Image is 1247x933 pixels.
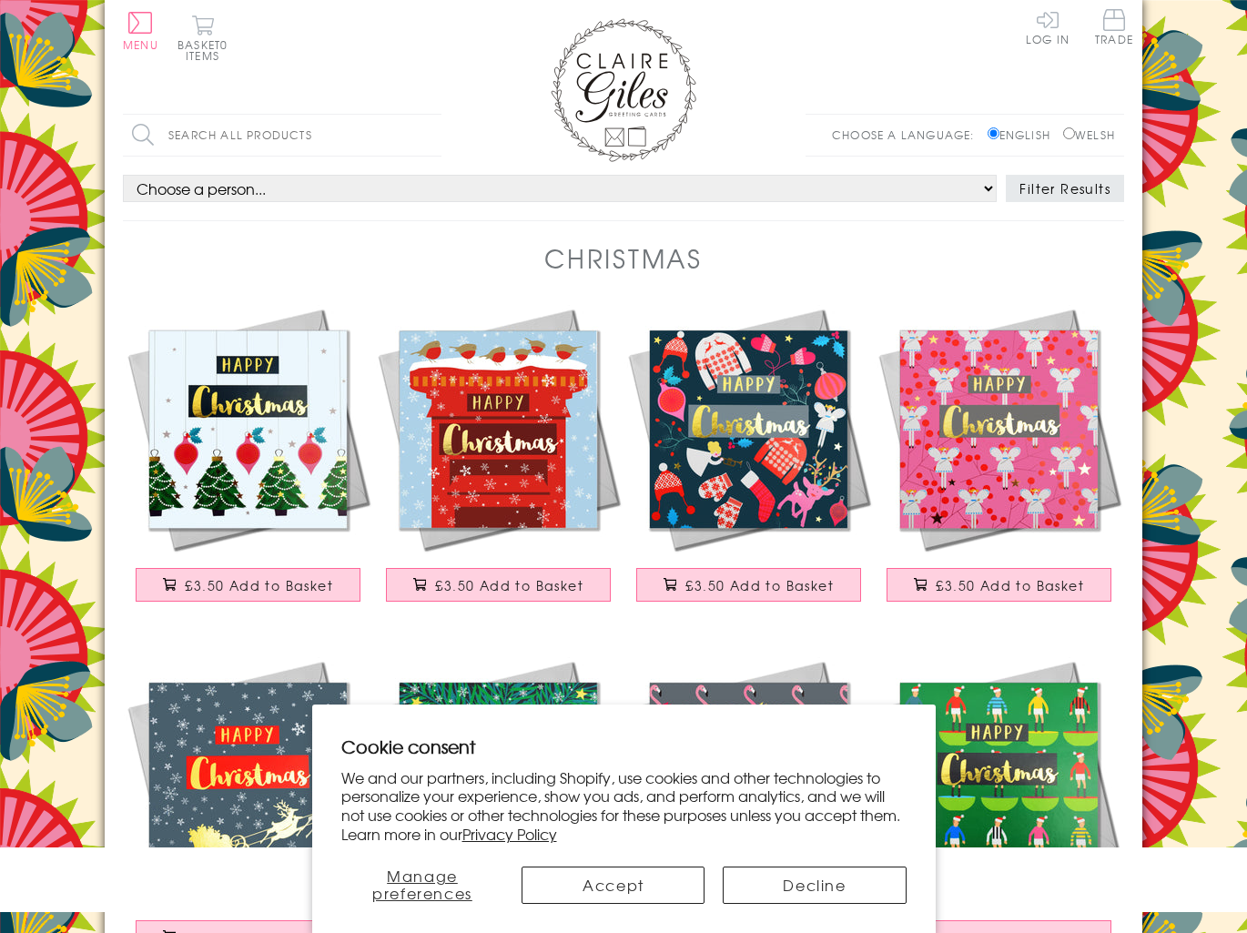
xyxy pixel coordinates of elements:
img: Christmas Card, Trees and Baubles, text foiled in shiny gold [123,304,373,554]
a: Christmas Card, Jumpers & Mittens, text foiled in shiny gold £3.50 Add to Basket [623,304,874,620]
button: £3.50 Add to Basket [136,568,361,602]
img: Christmas Card, Sleigh and Snowflakes, text foiled in shiny gold [123,656,373,907]
button: £3.50 Add to Basket [386,568,612,602]
input: Welsh [1063,127,1075,139]
p: We and our partners, including Shopify, use cookies and other technologies to personalize your ex... [341,768,907,844]
span: Manage preferences [372,865,472,904]
button: Manage preferences [340,867,503,904]
p: Choose a language: [832,127,984,143]
span: £3.50 Add to Basket [685,576,834,594]
a: Christmas Card, Fairies on Pink, text foiled in shiny gold £3.50 Add to Basket [874,304,1124,620]
button: Menu [123,12,158,50]
a: Trade [1095,9,1133,48]
input: Search [423,115,441,156]
span: £3.50 Add to Basket [936,576,1084,594]
h1: Christmas [544,239,703,277]
span: Trade [1095,9,1133,45]
a: Christmas Card, Robins on a Postbox, text foiled in shiny gold £3.50 Add to Basket [373,304,623,620]
button: £3.50 Add to Basket [636,568,862,602]
img: Christmas Card, Robins on a Postbox, text foiled in shiny gold [373,304,623,554]
h2: Cookie consent [341,734,907,759]
img: Christmas Card, Seasons Greetings Wreath, text foiled in shiny gold [373,656,623,907]
span: Menu [123,36,158,53]
img: Christmas Card, Subuteo and Santa hats, text foiled in shiny gold [874,656,1124,907]
input: English [988,127,999,139]
button: £3.50 Add to Basket [887,568,1112,602]
button: Decline [723,867,906,904]
a: Privacy Policy [462,823,557,845]
span: £3.50 Add to Basket [435,576,583,594]
span: £3.50 Add to Basket [185,576,333,594]
input: Search all products [123,115,441,156]
button: Accept [522,867,705,904]
img: Christmas Card, Jumpers & Mittens, text foiled in shiny gold [623,304,874,554]
label: English [988,127,1059,143]
button: Filter Results [1006,175,1124,202]
span: 0 items [186,36,228,64]
a: Log In [1026,9,1070,45]
a: Christmas Card, Trees and Baubles, text foiled in shiny gold £3.50 Add to Basket [123,304,373,620]
img: Christmas Card, Flamingoes and Holly, text foiled in shiny gold [623,656,874,907]
button: Basket0 items [177,15,228,61]
img: Christmas Card, Fairies on Pink, text foiled in shiny gold [874,304,1124,554]
img: Claire Giles Greetings Cards [551,18,696,162]
label: Welsh [1063,127,1115,143]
